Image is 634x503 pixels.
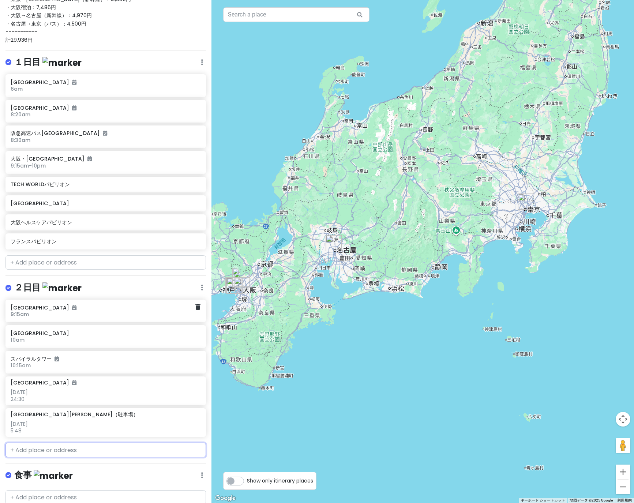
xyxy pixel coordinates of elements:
h6: [GEOGRAPHIC_DATA][PERSON_NAME]（駐車場） [11,411,138,418]
img: marker [42,282,82,294]
i: Added to itinerary [103,131,107,136]
span: Show only itinerary places [247,477,313,485]
span: 地図データ ©2025 Google [570,498,613,502]
h6: [GEOGRAPHIC_DATA] [11,304,195,311]
i: Added to itinerary [72,80,76,85]
i: Added to itinerary [72,305,76,310]
span: 8:20am [11,111,30,118]
span: 10:15am [11,362,31,369]
a: Google マップでこの地域を開きます（新しいウィンドウが開きます） [213,493,237,503]
h4: １日目 [14,56,82,68]
div: 丸の内鍛冶橋バスセンター（駐車場） [518,194,534,210]
h4: 食事 [14,469,73,481]
input: + Add place or address [5,443,206,457]
div: 日本館 [226,278,243,294]
h6: [GEOGRAPHIC_DATA] [11,379,76,386]
button: ズームイン [616,465,630,479]
div: 東京駅 [518,194,534,210]
div: 名古屋駅太閤通口 駅前広場 [326,235,342,251]
input: + Add place or address [5,255,206,270]
span: 6am [11,85,23,93]
div: 新大阪駅 [232,268,252,288]
h6: [GEOGRAPHIC_DATA] [11,79,200,86]
h6: スパイラルタワー [11,356,200,362]
div: 大阪・関西万博 西ゲート広場 [225,277,241,293]
h4: ２日目 [14,282,82,294]
h6: フランスパビリオン [11,238,200,245]
h6: TECH WORLDパビリオン [11,181,200,188]
button: ズームアウト [616,480,630,494]
h6: 大阪・[GEOGRAPHIC_DATA] [11,155,200,162]
i: Added to itinerary [87,156,92,161]
h6: [GEOGRAPHIC_DATA] [11,330,200,337]
i: Added to itinerary [55,356,59,361]
div: [DATE] 5:48 [11,421,200,434]
span: 9:15am [11,311,29,318]
i: Added to itinerary [72,105,76,110]
button: 地図上にペグマンをドロップして、ストリートビューを開きます [616,438,630,453]
input: Search a place [223,7,369,22]
button: キーボード ショートカット [521,498,565,503]
button: 地図のカメラ コントロール [616,412,630,427]
img: Google [213,493,237,503]
h6: 阪急高速バス[GEOGRAPHIC_DATA] [11,130,200,136]
div: [DATE] 24:30 [11,389,200,402]
span: 10am [11,336,25,344]
a: 利用規約 [617,498,632,502]
h6: [GEOGRAPHIC_DATA] [11,200,200,207]
img: marker [34,470,73,481]
span: 8:30am [11,136,30,144]
img: marker [42,57,82,68]
a: Delete place [195,303,200,312]
h6: 大阪ヘルスケアパビリオン [11,219,200,226]
span: 9:15am - 10pm [11,162,46,169]
i: Added to itinerary [72,380,76,385]
h6: [GEOGRAPHIC_DATA] [11,105,200,111]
